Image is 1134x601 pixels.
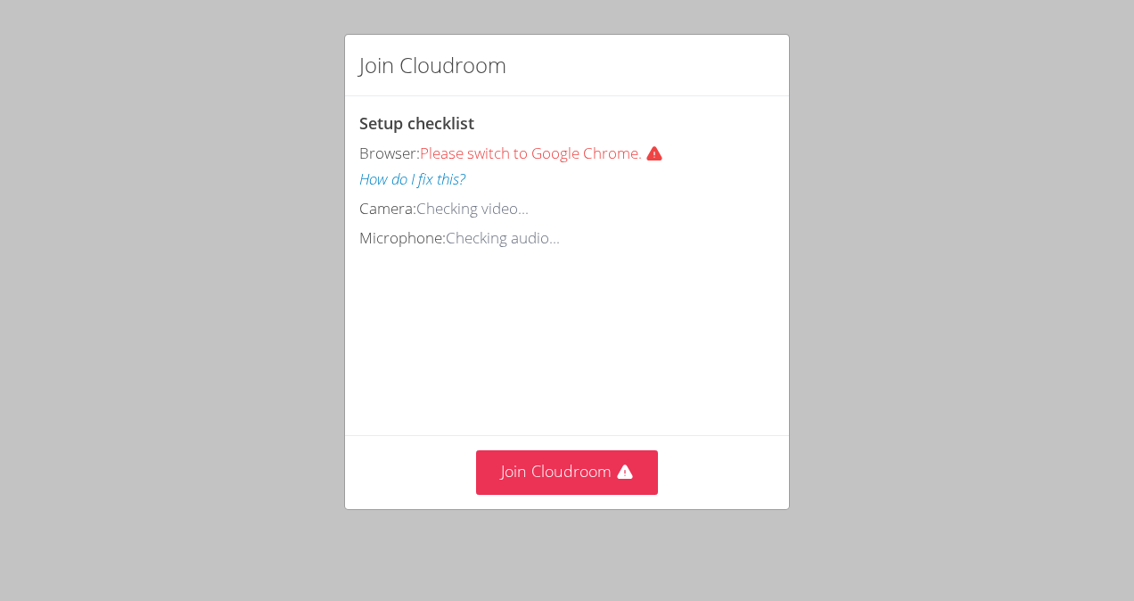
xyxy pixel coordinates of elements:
span: Microphone: [359,227,446,248]
span: Camera: [359,198,416,218]
span: Checking video... [416,198,529,218]
button: Join Cloudroom [476,450,659,494]
span: Checking audio... [446,227,560,248]
button: How do I fix this? [359,167,465,193]
span: Browser: [359,143,420,163]
span: Please switch to Google Chrome. [420,143,670,163]
h2: Join Cloudroom [359,49,506,81]
span: Setup checklist [359,112,474,134]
